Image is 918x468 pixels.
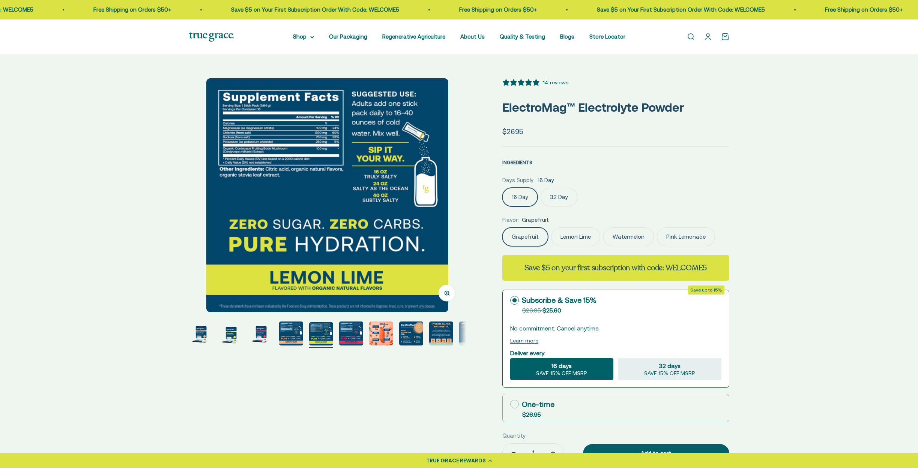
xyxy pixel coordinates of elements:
button: Go to item 4 [279,321,303,348]
button: Go to item 6 [339,321,363,348]
a: Free Shipping on Orders $50+ [822,6,900,13]
button: Go to item 10 [459,321,483,348]
img: Rapid Hydration For: - Exercise endurance* - Stress support* - Electrolyte replenishment* - Muscl... [399,321,423,345]
strong: Save $5 on your first subscription with code: WELCOME5 [524,263,707,273]
a: Quality & Testing [500,33,545,40]
img: Magnesium for heart health and stress support* Chloride to support pH balance and oxygen flow* So... [369,321,393,345]
button: Go to item 2 [219,321,243,348]
p: Save $5 on Your First Subscription Order With Code: WELCOME5 [594,5,762,14]
button: Go to item 9 [429,321,453,348]
span: INGREDIENTS [502,160,532,165]
img: ElectroMag™ [249,321,273,345]
button: Go to item 1 [189,321,213,348]
a: Regenerative Agriculture [382,33,445,40]
a: Store Locator [589,33,625,40]
div: TRUE GRACE REWARDS [426,457,486,465]
span: Grapefruit [522,215,549,224]
button: Increase quantity [542,444,564,462]
button: Go to item 3 [249,321,273,348]
img: ElectroMag™ [459,321,483,345]
button: 5 stars, 14 ratings [502,78,568,87]
a: Free Shipping on Orders $50+ [456,6,534,13]
button: Go to item 5 [309,322,333,348]
legend: Flavor: [502,215,519,224]
img: ElectroMag™ [206,78,448,312]
div: 14 reviews [543,78,568,87]
div: Add to cart [598,449,714,458]
img: Everyone needs true hydration. From your extreme athletes to you weekend warriors, ElectroMag giv... [429,321,453,345]
button: Go to item 7 [369,321,393,348]
a: Blogs [560,33,574,40]
label: Quantity: [502,431,527,440]
img: ElectroMag™ [189,321,213,345]
legend: Days Supply: [502,176,535,185]
img: ElectroMag™ [309,322,333,345]
img: ElectroMag™ [339,321,363,345]
img: ElectroMag™ [219,321,243,345]
summary: Shop [293,32,314,41]
sale-price: $26.95 [502,126,523,137]
button: Add to cart [583,444,729,463]
button: INGREDIENTS [502,158,532,167]
img: 750 mg sodium for fluid balance and cellular communication.* 250 mg potassium supports blood pres... [279,321,303,345]
p: ElectroMag™ Electrolyte Powder [502,98,729,117]
a: Our Packaging [329,33,367,40]
p: Save $5 on Your First Subscription Order With Code: WELCOME5 [228,5,396,14]
button: Decrease quantity [503,444,524,462]
button: Go to item 8 [399,321,423,348]
span: 16 Day [538,176,554,185]
a: Free Shipping on Orders $50+ [90,6,168,13]
a: About Us [460,33,485,40]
